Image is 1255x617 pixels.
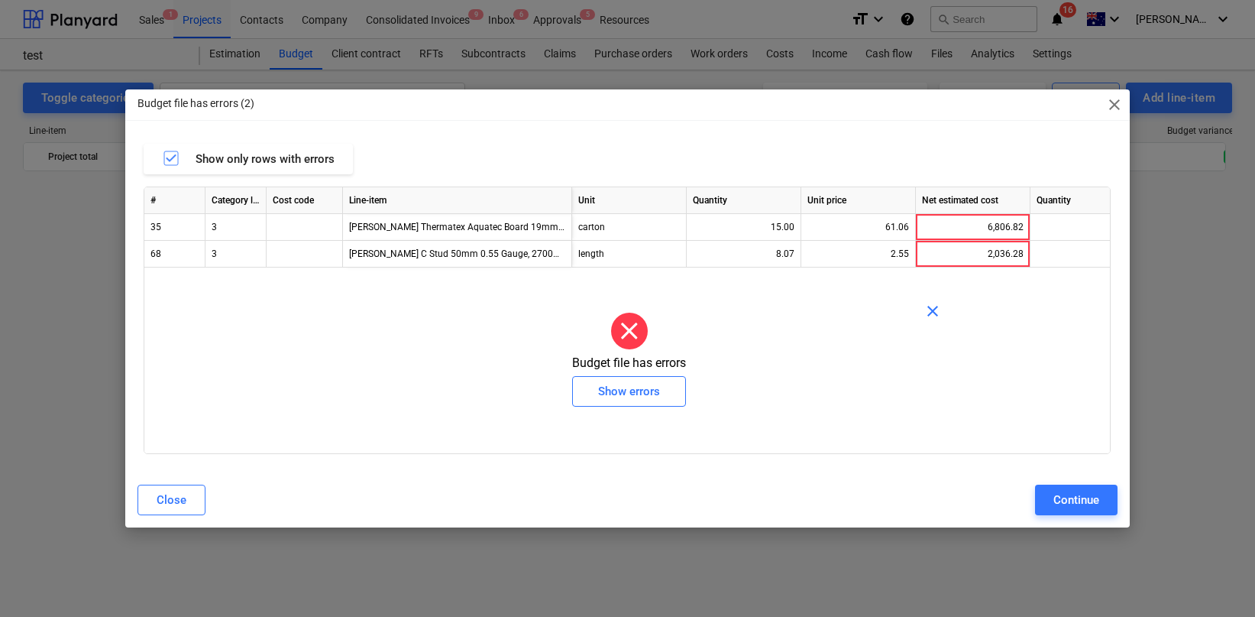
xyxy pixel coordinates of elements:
div: Unit price [801,187,916,214]
div: [PERSON_NAME] Thermatex Aquatec Board 19mm x 600mm x 600mm [343,214,572,241]
div: Forecast price * quantity is not correct [922,214,1024,241]
span: close [1105,96,1124,114]
p: Budget file has errors (2) [137,96,254,112]
div: 0.00 [1037,241,1138,268]
span: close [923,302,942,320]
button: Close [137,485,205,515]
div: Unit [572,187,687,214]
div: Quantity [1030,187,1145,214]
div: Category level [205,187,267,214]
div: 2,036.28 [922,241,1024,268]
div: # [144,187,205,214]
button: Show only rows with errors [144,144,353,174]
div: Continue [1053,490,1099,510]
div: 15.00 [693,214,794,241]
div: 61.06 [807,214,909,241]
div: carton [572,214,687,241]
button: Continue [1035,485,1118,515]
div: Net estimated cost [916,187,1030,214]
div: 35 [144,214,205,241]
div: Forecast price * quantity is not correct [922,241,1024,268]
div: 3 [205,214,267,241]
div: 3 [205,241,267,268]
iframe: Chat Widget [1179,544,1255,617]
div: Budget file has errors [572,307,686,407]
div: [PERSON_NAME] C Stud 50mm 0.55 Gauge, 2700mm [343,241,572,268]
div: length [572,241,687,268]
div: Line-item [343,187,572,214]
div: 6,806.82 [922,214,1024,241]
div: Show errors [598,382,660,401]
div: Cost code [267,187,343,214]
div: 68 [144,241,205,268]
div: 8.07 [693,241,794,268]
div: Quantity [687,187,801,214]
div: Close [157,490,186,510]
div: 2.55 [807,241,909,268]
div: 0.00 [1037,214,1138,241]
div: Show only rows with errors [162,149,335,169]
